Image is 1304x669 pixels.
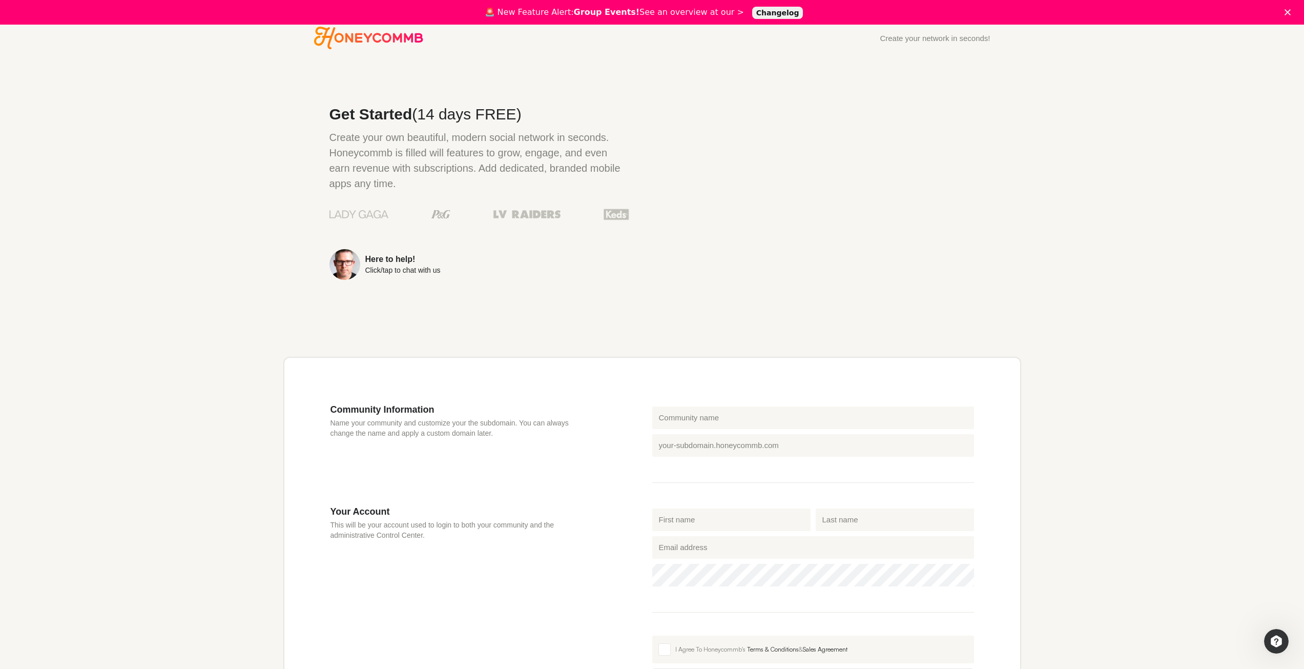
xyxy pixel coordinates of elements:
[330,418,591,438] p: Name your community and customize your the subdomain. You can always change the name and apply a ...
[675,645,968,654] div: I Agree To Honeycommb's &
[329,107,629,122] h2: Get Started
[747,645,799,653] a: Terms & Conditions
[485,7,744,17] div: 🚨 New Feature Alert: See an overview at our >
[652,536,974,559] input: Email address
[329,249,629,280] a: Here to help!Click/tap to chat with us
[330,404,591,415] h3: Community Information
[329,130,629,191] p: Create your own beautiful, modern social network in seconds. Honeycommb is filled will features t...
[752,7,803,19] a: Changelog
[314,27,423,49] a: Go to Honeycommb homepage
[880,34,990,42] div: Create your network in seconds!
[816,509,974,531] input: Last name
[574,7,640,17] b: Group Events!
[314,27,423,49] svg: Honeycommb
[365,267,441,274] div: Click/tap to chat with us
[1285,9,1295,15] div: Close
[330,506,591,517] h3: Your Account
[330,520,591,540] p: This will be your account used to login to both your community and the administrative Control Cen...
[803,645,847,653] a: Sales Agreement
[329,207,388,222] img: Lady Gaga
[412,106,521,123] span: (14 days FREE)
[652,509,811,531] input: First name
[431,210,450,218] img: Procter & Gamble
[365,255,441,263] div: Here to help!
[1264,629,1289,654] iframe: Intercom live chat
[652,407,974,429] input: Community name
[329,249,360,280] img: Sean
[652,434,974,457] input: your-subdomain.honeycommb.com
[493,210,561,218] img: Las Vegas Raiders
[604,208,629,221] img: Keds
